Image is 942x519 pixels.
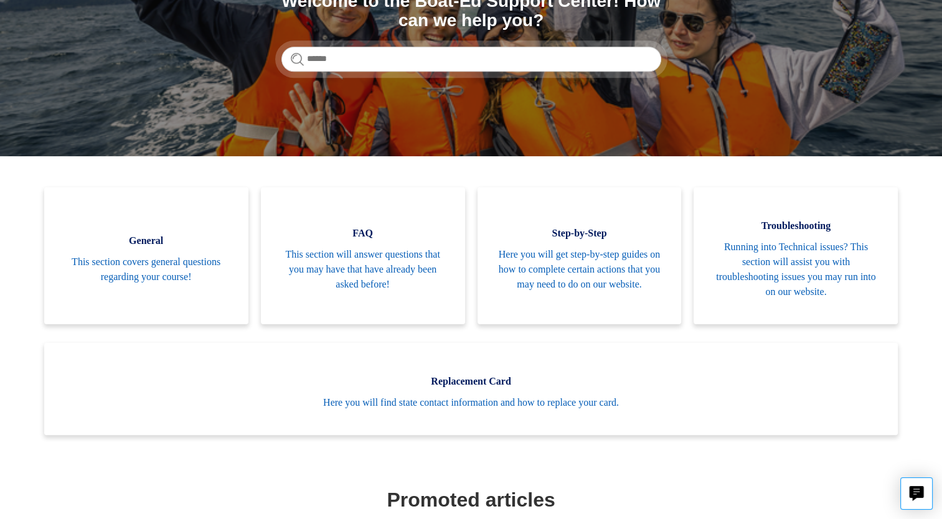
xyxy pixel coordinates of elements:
span: Step-by-Step [496,226,663,241]
a: General This section covers general questions regarding your course! [44,187,248,324]
a: Troubleshooting Running into Technical issues? This section will assist you with troubleshooting ... [694,187,898,324]
button: Live chat [900,477,933,510]
span: Here you will find state contact information and how to replace your card. [63,395,880,410]
span: Troubleshooting [712,218,879,233]
h1: Promoted articles [47,485,895,515]
span: FAQ [280,226,446,241]
span: Replacement Card [63,374,880,389]
span: Here you will get step-by-step guides on how to complete certain actions that you may need to do ... [496,247,663,292]
span: Running into Technical issues? This section will assist you with troubleshooting issues you may r... [712,240,879,299]
span: General [63,233,230,248]
a: FAQ This section will answer questions that you may have that have already been asked before! [261,187,465,324]
a: Step-by-Step Here you will get step-by-step guides on how to complete certain actions that you ma... [478,187,682,324]
input: Search [281,47,661,72]
span: This section will answer questions that you may have that have already been asked before! [280,247,446,292]
a: Replacement Card Here you will find state contact information and how to replace your card. [44,343,898,435]
span: This section covers general questions regarding your course! [63,255,230,284]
